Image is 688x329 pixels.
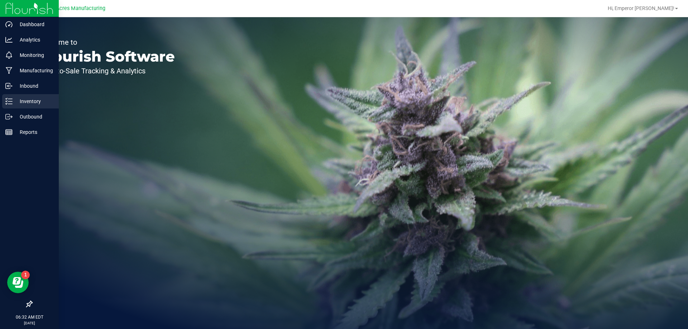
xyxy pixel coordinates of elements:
[13,51,56,59] p: Monitoring
[13,128,56,136] p: Reports
[608,5,674,11] span: Hi, Emperor [PERSON_NAME]!
[7,272,29,293] iframe: Resource center
[13,97,56,106] p: Inventory
[39,67,175,74] p: Seed-to-Sale Tracking & Analytics
[5,129,13,136] inline-svg: Reports
[5,21,13,28] inline-svg: Dashboard
[3,314,56,320] p: 06:32 AM EDT
[5,52,13,59] inline-svg: Monitoring
[5,113,13,120] inline-svg: Outbound
[13,20,56,29] p: Dashboard
[5,36,13,43] inline-svg: Analytics
[41,5,105,11] span: Green Acres Manufacturing
[3,320,56,326] p: [DATE]
[13,82,56,90] p: Inbound
[5,98,13,105] inline-svg: Inventory
[5,67,13,74] inline-svg: Manufacturing
[5,82,13,89] inline-svg: Inbound
[21,271,30,279] iframe: Resource center unread badge
[13,112,56,121] p: Outbound
[13,35,56,44] p: Analytics
[39,39,175,46] p: Welcome to
[13,66,56,75] p: Manufacturing
[39,49,175,64] p: Flourish Software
